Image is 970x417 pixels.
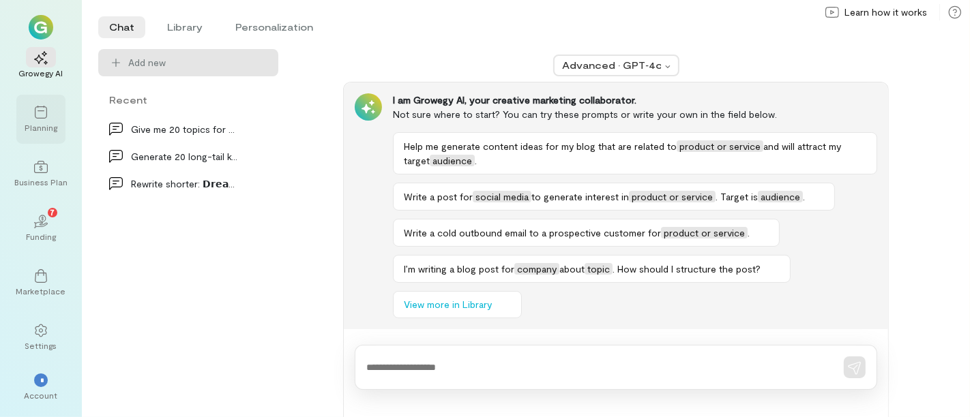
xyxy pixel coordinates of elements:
[393,291,522,318] button: View more in Library
[613,263,761,275] span: . How should I structure the post?
[748,227,750,238] span: .
[404,263,514,275] span: I’m writing a blog post for
[131,176,237,191] div: Rewrite shorter: 𝗗𝗿𝗲𝗮𝗺𝘀 𝗼𝗿 𝗱𝗮𝘁𝗮: 𝘄𝗵…
[716,191,758,202] span: . Target is
[563,59,661,72] div: Advanced · GPT‑4o
[16,313,65,362] a: Settings
[559,263,585,275] span: about
[16,285,66,296] div: Marketplace
[131,149,237,164] div: Generate 20 long-tail keyword ideas for a small b…
[404,140,677,152] span: Help me generate content ideas for my blog that are related to
[393,107,877,121] div: Not sure where to start? You can try these prompts or write your own in the field below.
[677,140,763,152] span: product or service
[98,16,145,38] li: Chat
[404,298,492,311] span: View more in Library
[156,16,214,38] li: Library
[514,263,559,275] span: company
[531,191,629,202] span: to generate interest in
[393,183,835,211] button: Write a post forsocial mediato generate interest inproduct or service. Target isaudience.
[16,258,65,307] a: Marketplace
[393,255,791,283] button: I’m writing a blog post forcompanyabouttopic. How should I structure the post?
[19,67,63,78] div: Growegy AI
[25,390,58,401] div: Account
[661,227,748,238] span: product or service
[16,149,65,198] a: Business Plan
[25,122,57,133] div: Planning
[26,231,56,242] div: Funding
[844,5,927,19] span: Learn how it works
[473,191,531,202] span: social media
[98,93,278,107] div: Recent
[14,176,68,187] div: Business Plan
[803,191,805,202] span: .
[404,191,473,202] span: Write a post for
[50,206,55,218] span: 7
[404,227,661,238] span: Write a cold outbound email to a prospective customer for
[475,155,477,166] span: .
[393,219,780,247] button: Write a cold outbound email to a prospective customer forproduct or service.
[128,56,267,69] span: Add new
[393,93,877,107] div: I am Growegy AI, your creative marketing collaborator.
[629,191,716,202] span: product or service
[25,340,57,351] div: Settings
[16,204,65,253] a: Funding
[16,95,65,144] a: Planning
[430,155,475,166] span: audience
[131,122,237,136] div: Give me 20 topics for post ideas, the drection is…
[585,263,613,275] span: topic
[16,362,65,412] div: *Account
[758,191,803,202] span: audience
[393,132,877,174] button: Help me generate content ideas for my blog that are related toproduct or serviceand will attract ...
[16,40,65,89] a: Growegy AI
[224,16,324,38] li: Personalization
